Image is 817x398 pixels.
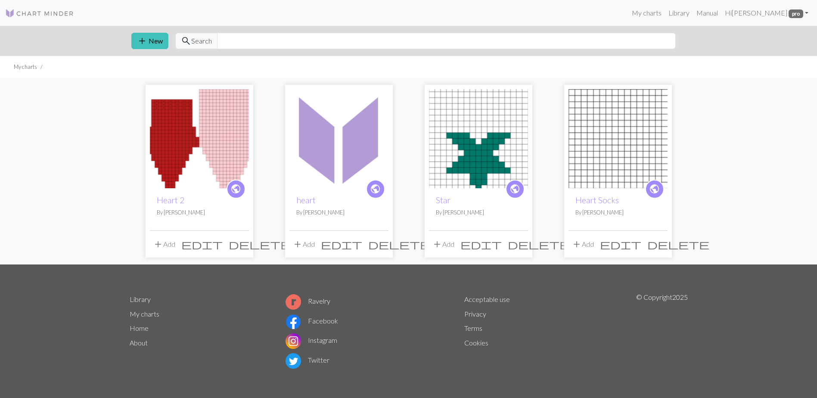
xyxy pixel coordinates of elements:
[289,89,388,188] img: heart
[370,182,381,196] span: public
[157,208,242,217] p: By [PERSON_NAME]
[286,297,330,305] a: Ravelry
[600,239,641,249] i: Edit
[181,239,223,249] i: Edit
[429,89,528,188] img: Star
[432,238,442,250] span: add
[509,182,520,196] span: public
[227,180,245,199] a: public
[230,182,241,196] span: public
[289,236,318,252] button: Add
[296,195,316,205] a: heart
[229,238,291,250] span: delete
[506,180,525,199] a: public
[321,238,362,250] span: edit
[509,180,520,198] i: public
[436,195,450,205] a: Star
[464,310,486,318] a: Privacy
[286,353,301,369] img: Twitter logo
[286,294,301,310] img: Ravelry logo
[628,4,665,22] a: My charts
[568,89,668,188] img: Heart Socks
[649,182,660,196] span: public
[568,236,597,252] button: Add
[5,8,74,19] img: Logo
[321,239,362,249] i: Edit
[647,238,709,250] span: delete
[721,4,812,22] a: Hi[PERSON_NAME] pro
[14,63,37,71] li: My charts
[286,336,337,344] a: Instagram
[153,238,163,250] span: add
[226,236,294,252] button: Delete
[665,4,693,22] a: Library
[368,238,430,250] span: delete
[292,238,303,250] span: add
[460,238,502,250] span: edit
[789,9,803,18] span: pro
[130,310,159,318] a: My charts
[568,134,668,142] a: Heart Socks
[150,236,178,252] button: Add
[600,238,641,250] span: edit
[131,33,168,49] button: New
[636,292,688,370] p: © Copyright 2025
[318,236,365,252] button: Edit
[365,236,433,252] button: Delete
[645,180,664,199] a: public
[464,295,510,303] a: Acceptable use
[460,239,502,249] i: Edit
[575,195,619,205] a: Heart Socks
[286,356,329,364] a: Twitter
[436,208,521,217] p: By [PERSON_NAME]
[178,236,226,252] button: Edit
[130,324,149,332] a: Home
[644,236,712,252] button: Delete
[693,4,721,22] a: Manual
[572,238,582,250] span: add
[150,89,249,188] img: Heart 2
[289,134,388,142] a: heart
[150,134,249,142] a: Heart 2
[130,339,148,347] a: About
[508,238,570,250] span: delete
[230,180,241,198] i: public
[286,333,301,349] img: Instagram logo
[370,180,381,198] i: public
[286,314,301,330] img: Facebook logo
[429,134,528,142] a: Star
[366,180,385,199] a: public
[130,295,151,303] a: Library
[597,236,644,252] button: Edit
[649,180,660,198] i: public
[181,238,223,250] span: edit
[429,236,457,252] button: Add
[464,339,488,347] a: Cookies
[157,195,184,205] a: Heart 2
[457,236,505,252] button: Edit
[296,208,382,217] p: By [PERSON_NAME]
[191,36,212,46] span: Search
[286,317,338,325] a: Facebook
[505,236,573,252] button: Delete
[464,324,482,332] a: Terms
[181,35,191,47] span: search
[575,208,661,217] p: By [PERSON_NAME]
[137,35,147,47] span: add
